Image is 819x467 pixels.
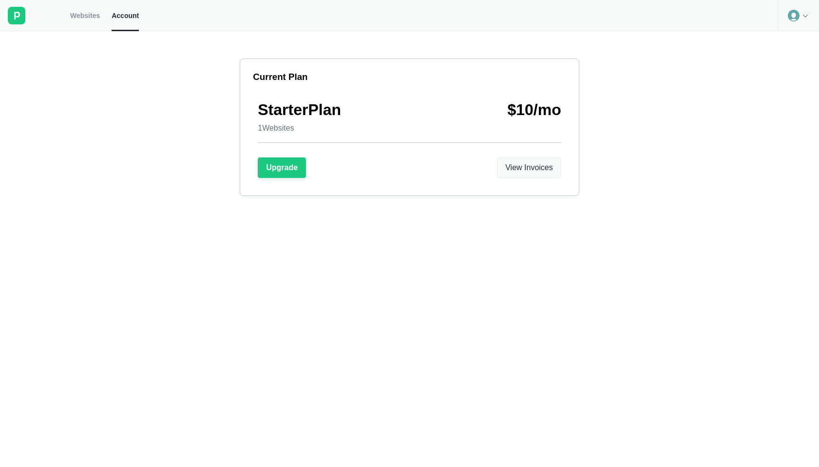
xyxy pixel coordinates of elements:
span: Websites [70,11,100,20]
span: Account [112,11,139,20]
button: View Invoices [497,157,561,178]
h3: Current Plan [253,72,307,82]
h1: Starter Plan [258,101,341,119]
div: Upgrade [266,163,298,172]
div: View Invoices [505,163,553,172]
h1: $ 10 /mo [507,101,561,119]
button: Upgrade [258,157,306,178]
p: 1 Websites [258,124,341,133]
